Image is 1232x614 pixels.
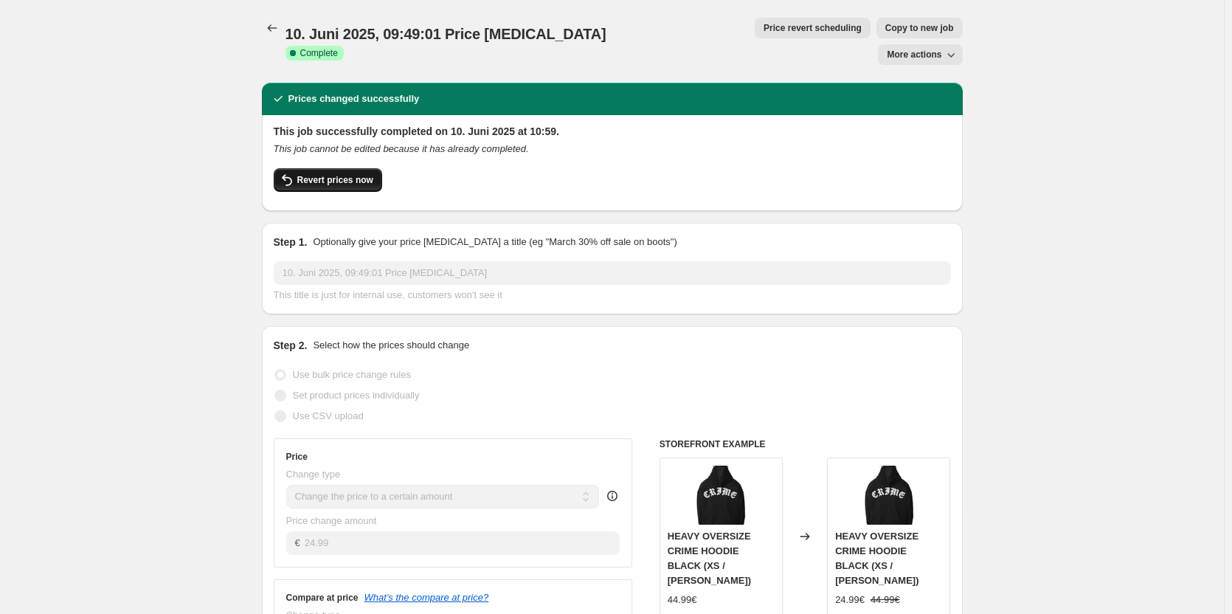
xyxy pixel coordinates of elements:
h2: Step 2. [274,338,308,353]
button: Price change jobs [262,18,283,38]
span: 10. Juni 2025, 09:49:01 Price [MEDICAL_DATA] [285,26,606,42]
h2: Prices changed successfully [288,92,420,106]
span: Change type [286,469,341,480]
span: This title is just for internal use, customers won't see it [274,289,502,300]
input: 80.00 [305,531,620,555]
div: 24.99€ [835,593,865,607]
span: Price revert scheduling [764,22,862,34]
div: 44.99€ [668,593,697,607]
button: Copy to new job [876,18,963,38]
span: Revert prices now [297,174,373,186]
span: Set product prices individually [293,390,420,401]
strike: 44.99€ [871,593,900,607]
p: Select how the prices should change [313,338,469,353]
img: DSF3016_shop_1199x1800.jpg-2_80x.jpg [691,466,750,525]
span: € [295,537,300,548]
button: Revert prices now [274,168,382,192]
h2: This job successfully completed on 10. Juni 2025 at 10:59. [274,124,951,139]
span: Use bulk price change rules [293,369,411,380]
button: Price revert scheduling [755,18,871,38]
span: HEAVY OVERSIZE CRIME HOODIE BLACK (XS / [PERSON_NAME]) [835,531,918,586]
span: More actions [887,49,941,61]
input: 30% off holiday sale [274,261,951,285]
button: More actions [878,44,962,65]
h2: Step 1. [274,235,308,249]
button: What's the compare at price? [364,592,489,603]
div: help [605,489,620,503]
span: Use CSV upload [293,410,364,421]
img: DSF3016_shop_1199x1800.jpg-2_80x.jpg [859,466,918,525]
span: HEAVY OVERSIZE CRIME HOODIE BLACK (XS / [PERSON_NAME]) [668,531,751,586]
h3: Price [286,451,308,463]
span: Complete [300,47,338,59]
h3: Compare at price [286,592,359,604]
i: This job cannot be edited because it has already completed. [274,143,529,154]
h6: STOREFRONT EXAMPLE [660,438,951,450]
span: Price change amount [286,515,377,526]
p: Optionally give your price [MEDICAL_DATA] a title (eg "March 30% off sale on boots") [313,235,676,249]
span: Copy to new job [885,22,954,34]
